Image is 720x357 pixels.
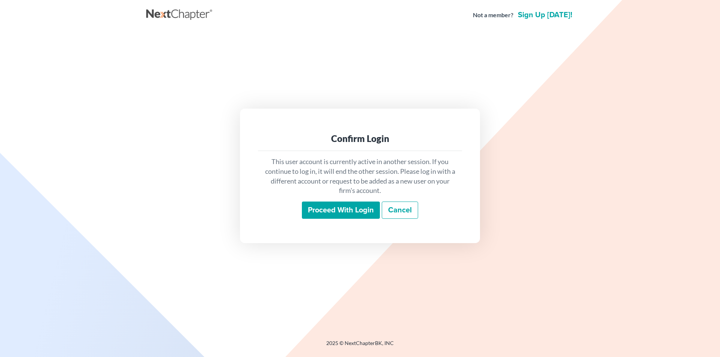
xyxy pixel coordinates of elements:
p: This user account is currently active in another session. If you continue to log in, it will end ... [264,157,456,196]
a: Cancel [382,202,418,219]
strong: Not a member? [473,11,513,19]
input: Proceed with login [302,202,380,219]
div: Confirm Login [264,133,456,145]
a: Sign up [DATE]! [516,11,574,19]
div: 2025 © NextChapterBK, INC [146,339,574,353]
